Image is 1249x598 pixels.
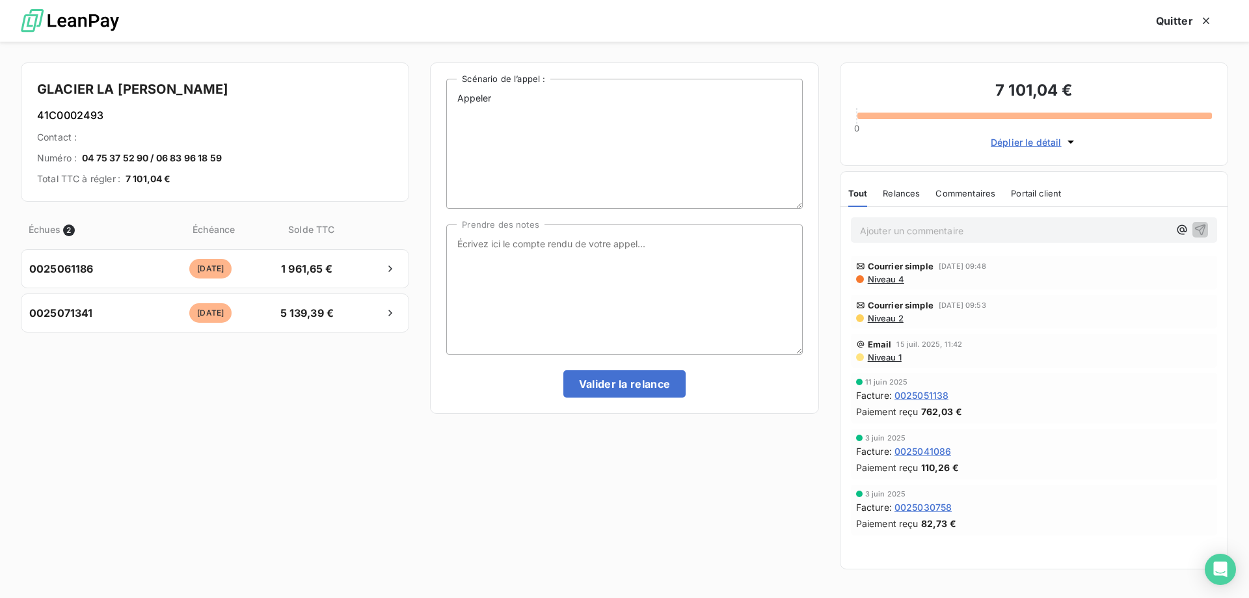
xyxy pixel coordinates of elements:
[854,123,859,133] span: 0
[896,340,962,348] span: 15 juil. 2025, 11:42
[126,172,171,185] span: 7 101,04 €
[446,79,802,209] textarea: Appeler
[153,223,275,236] span: Échéance
[856,388,892,402] span: Facture :
[82,152,222,165] span: 04 75 37 52 90 / 06 83 96 18 59
[865,434,906,442] span: 3 juin 2025
[37,79,393,100] h4: GLACIER LA [PERSON_NAME]
[189,303,232,323] span: [DATE]
[856,500,892,514] span: Facture :
[273,261,341,277] span: 1 961,65 €
[939,262,986,270] span: [DATE] 09:48
[29,305,93,321] span: 0025071341
[894,444,952,458] span: 0025041086
[21,3,119,39] img: logo LeanPay
[883,188,920,198] span: Relances
[189,259,232,279] span: [DATE]
[856,444,892,458] span: Facture :
[894,500,952,514] span: 0025030758
[865,490,906,498] span: 3 juin 2025
[29,223,60,236] span: Échues
[939,301,986,309] span: [DATE] 09:53
[1205,554,1236,585] div: Open Intercom Messenger
[29,261,94,277] span: 0025061186
[935,188,995,198] span: Commentaires
[866,274,904,284] span: Niveau 4
[848,188,868,198] span: Tout
[868,300,933,310] span: Courrier simple
[921,517,956,530] span: 82,73 €
[856,79,1212,105] h3: 7 101,04 €
[856,517,919,530] span: Paiement reçu
[277,223,345,236] span: Solde TTC
[866,313,904,323] span: Niveau 2
[37,172,120,185] span: Total TTC à régler :
[868,339,892,349] span: Email
[37,152,77,165] span: Numéro :
[273,305,341,321] span: 5 139,39 €
[868,261,933,271] span: Courrier simple
[856,461,919,474] span: Paiement reçu
[865,378,908,386] span: 11 juin 2025
[856,405,919,418] span: Paiement reçu
[63,224,75,236] span: 2
[866,352,902,362] span: Niveau 1
[991,135,1062,149] span: Déplier le détail
[1011,188,1061,198] span: Portail client
[37,107,393,123] h6: 41C0002493
[921,461,959,474] span: 110,26 €
[563,370,686,398] button: Valider la relance
[37,131,77,144] span: Contact :
[1140,7,1228,34] button: Quitter
[987,135,1081,150] button: Déplier le détail
[921,405,962,418] span: 762,03 €
[894,388,949,402] span: 0025051138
